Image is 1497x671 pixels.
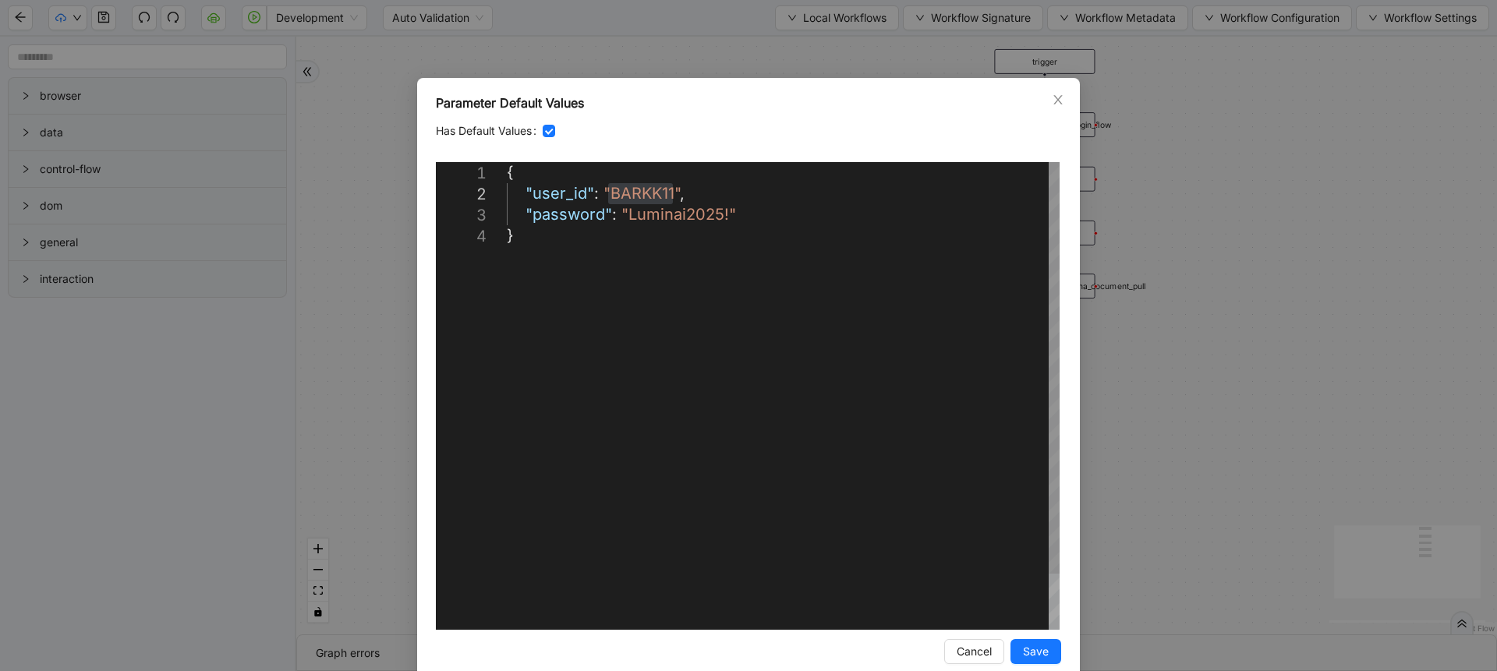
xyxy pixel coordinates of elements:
[436,184,487,205] div: 2
[507,163,514,182] span: {
[1049,91,1067,108] button: Close
[680,184,685,203] span: ,
[436,226,487,247] div: 4
[436,163,487,184] div: 1
[603,184,680,203] span: "BARKK11"
[612,205,617,224] span: :
[436,205,487,226] div: 3
[526,184,594,203] span: "user_id"
[436,122,532,139] span: Has Default Values
[944,639,1004,664] button: Cancel
[526,205,612,224] span: "password"
[1010,639,1061,664] button: Save
[957,643,992,660] span: Cancel
[621,205,736,224] span: "Luminai2025!"
[507,226,514,245] span: }
[1023,643,1049,660] span: Save
[436,94,1061,112] div: Parameter Default Values
[594,184,599,203] span: :
[1052,94,1064,106] span: close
